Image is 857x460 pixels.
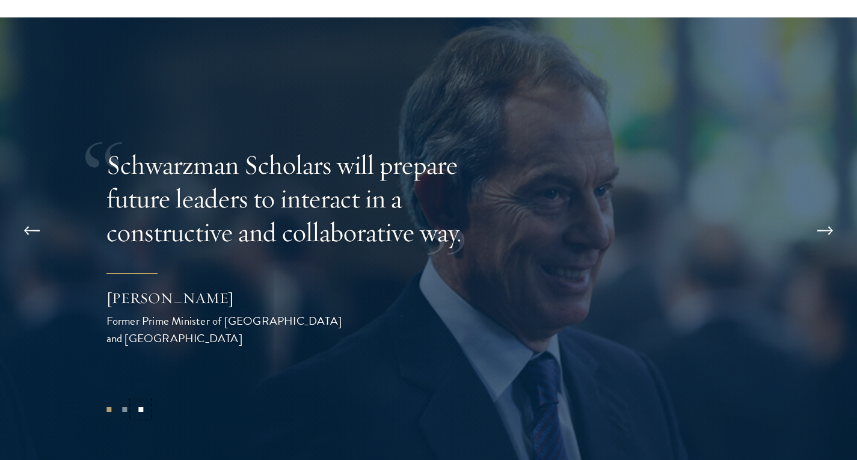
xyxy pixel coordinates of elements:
[106,148,497,249] p: Schwarzman Scholars will prepare future leaders to interact in a constructive and collaborative way.
[117,402,132,417] button: 2 of 3
[106,312,347,347] div: Former Prime Minister of [GEOGRAPHIC_DATA] and [GEOGRAPHIC_DATA]
[133,402,149,417] button: 3 of 3
[101,402,117,417] button: 1 of 3
[106,288,347,308] div: [PERSON_NAME]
